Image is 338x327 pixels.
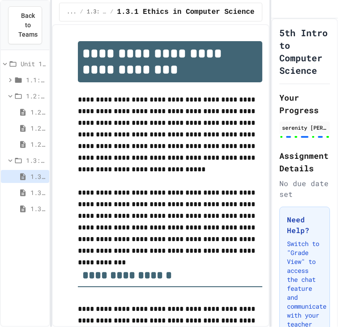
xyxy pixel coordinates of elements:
div: serenity [PERSON_NAME] [282,123,327,132]
h2: Assignment Details [279,149,330,174]
span: 1.3.2 Review - Ethics in Computer Science [30,188,46,197]
span: 1.2.2 Review - Professional Communication [30,123,46,133]
span: 1.1: Exploring CS Careers [26,75,46,85]
h1: 5th Intro to Computer Science [279,26,330,76]
span: 1.2: Professional Communication [26,91,46,101]
span: 1.3.1 Ethics in Computer Science [30,172,46,181]
h2: Your Progress [279,91,330,116]
span: 1.2.3 Professional Communication Challenge [30,140,46,149]
span: 1.2.1 Professional Communication [30,107,46,117]
button: Back to Teams [8,6,42,44]
span: 1.3.1 Ethics in Computer Science [117,7,254,17]
span: ... [67,8,77,16]
span: / [80,8,83,16]
span: Unit 1: Careers & Professionalism [21,59,46,68]
span: 1.3: Ethics in Computing [26,156,46,165]
span: / [110,8,113,16]
span: Back to Teams [18,11,38,39]
span: 1.3.3 Ethical dilemma reflections [30,204,46,213]
div: No due date set [279,178,330,200]
span: 1.3: Ethics in Computing [87,8,107,16]
h3: Need Help? [287,214,322,236]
